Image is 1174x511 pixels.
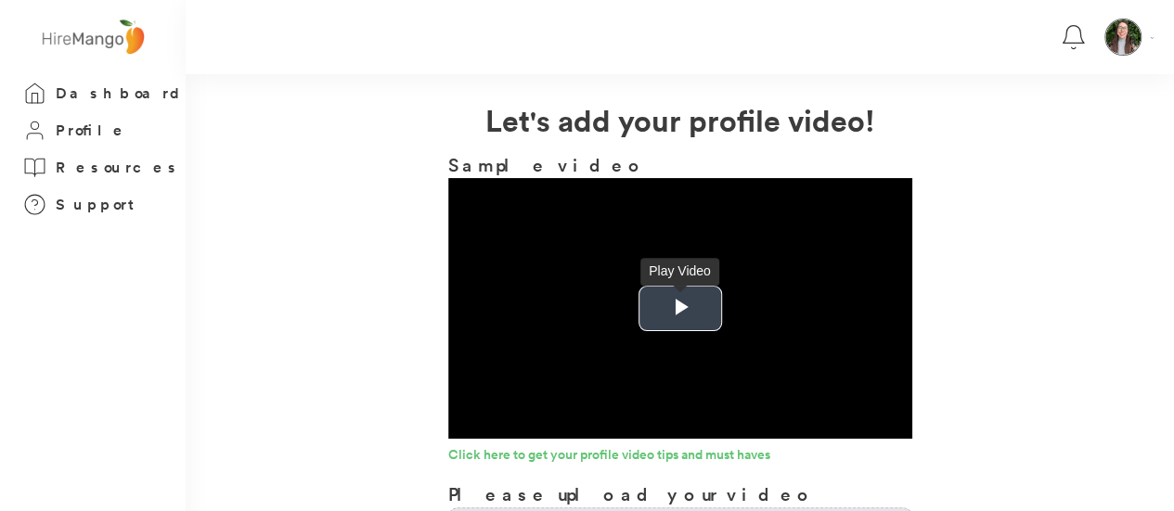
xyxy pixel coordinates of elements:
img: logo%20-%20hiremango%20gray.png [36,16,149,59]
h3: Please upload your video [448,480,815,507]
h3: Resources [56,156,181,179]
div: Video Player [448,178,912,439]
a: Click here to get your profile video tips and must haves [448,448,912,466]
h3: Profile [56,119,128,142]
h3: Support [56,193,143,216]
h3: Sample video [448,151,912,178]
img: Vector [1150,37,1154,39]
h3: Dashboard [56,82,186,105]
img: WhatsApp%20Image%202025-02-11%20at%2010.02.08%20PM.jpeg.png [1105,19,1141,55]
h2: Let's add your profile video! [186,97,1174,142]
